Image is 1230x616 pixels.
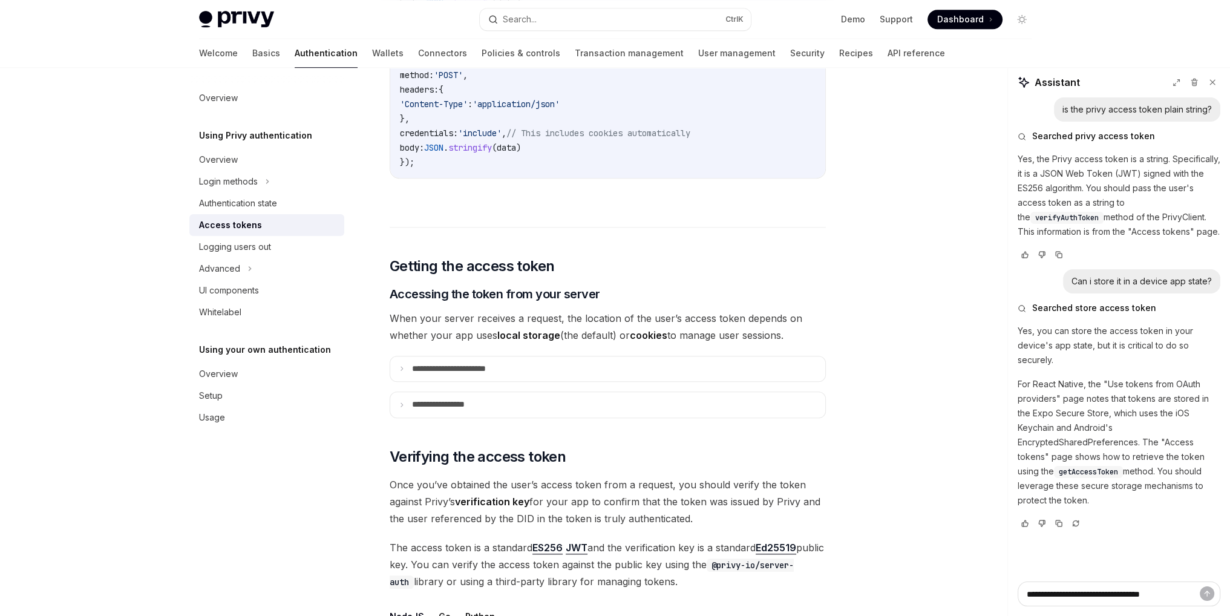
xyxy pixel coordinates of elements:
[841,13,865,25] a: Demo
[400,113,410,124] span: },
[189,385,344,407] a: Setup
[418,39,467,68] a: Connectors
[1035,75,1080,90] span: Assistant
[400,128,458,139] span: credentials:
[566,542,587,554] a: JWT
[199,410,225,425] div: Usage
[1018,302,1220,314] button: Searched store access token
[482,39,560,68] a: Policies & controls
[390,539,826,590] span: The access token is a standard and the verification key is a standard public key. You can verify ...
[937,13,984,25] span: Dashboard
[455,496,529,508] strong: verification key
[1032,302,1156,314] span: Searched store access token
[506,128,690,139] span: // This includes cookies automatically
[199,196,277,211] div: Authentication state
[725,15,744,24] span: Ctrl K
[1018,152,1220,239] p: Yes, the Privy access token is a string. Specifically, it is a JSON Web Token (JWT) signed with t...
[199,261,240,276] div: Advanced
[473,99,560,110] span: 'application/json'
[390,476,826,527] span: Once you’ve obtained the user’s access token from a request, you should verify the token against ...
[1018,377,1220,508] p: For React Native, the "Use tokens from OAuth providers" page notes that tokens are stored in the ...
[434,70,463,80] span: 'POST'
[189,236,344,258] a: Logging users out
[199,218,262,232] div: Access tokens
[839,39,873,68] a: Recipes
[516,142,521,153] span: )
[199,152,238,167] div: Overview
[927,10,1003,29] a: Dashboard
[390,257,555,276] span: Getting the access token
[1035,213,1099,223] span: verifyAuthToken
[880,13,913,25] a: Support
[503,12,537,27] div: Search...
[400,99,468,110] span: 'Content-Type'
[532,542,563,554] a: ES256
[497,142,516,153] span: data
[1012,10,1032,29] button: Toggle dark mode
[199,128,312,143] h5: Using Privy authentication
[480,8,751,30] button: Search...CtrlK
[1059,467,1118,477] span: getAccessToken
[199,283,259,298] div: UI components
[502,128,506,139] span: ,
[199,342,331,357] h5: Using your own authentication
[463,70,468,80] span: ,
[698,39,776,68] a: User management
[199,39,238,68] a: Welcome
[189,301,344,323] a: Whitelabel
[439,84,443,95] span: {
[390,286,600,303] span: Accessing the token from your server
[400,70,434,80] span: method:
[199,367,238,381] div: Overview
[199,305,241,319] div: Whitelabel
[424,142,443,153] span: JSON
[400,84,439,95] span: headers:
[189,407,344,428] a: Usage
[189,149,344,171] a: Overview
[390,310,826,344] span: When your server receives a request, the location of the user’s access token depends on whether y...
[189,192,344,214] a: Authentication state
[1062,103,1212,116] div: is the privy access token plain string?
[400,142,424,153] span: body:
[1032,130,1155,142] span: Searched privy access token
[199,174,258,189] div: Login methods
[1018,130,1220,142] button: Searched privy access token
[443,142,448,153] span: .
[252,39,280,68] a: Basics
[390,447,566,467] span: Verifying the access token
[575,39,684,68] a: Transaction management
[448,142,492,153] span: stringify
[199,11,274,28] img: light logo
[199,240,271,254] div: Logging users out
[1071,275,1212,287] div: Can i store it in a device app state?
[468,99,473,110] span: :
[497,329,560,341] strong: local storage
[492,142,497,153] span: (
[189,87,344,109] a: Overview
[189,280,344,301] a: UI components
[756,542,796,554] a: Ed25519
[295,39,358,68] a: Authentication
[458,128,502,139] span: 'include'
[189,363,344,385] a: Overview
[1018,324,1220,367] p: Yes, you can store the access token in your device's app state, but it is critical to do so secur...
[372,39,404,68] a: Wallets
[790,39,825,68] a: Security
[199,388,223,403] div: Setup
[199,91,238,105] div: Overview
[630,329,667,341] strong: cookies
[400,157,414,168] span: });
[1200,586,1214,601] button: Send message
[189,214,344,236] a: Access tokens
[888,39,945,68] a: API reference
